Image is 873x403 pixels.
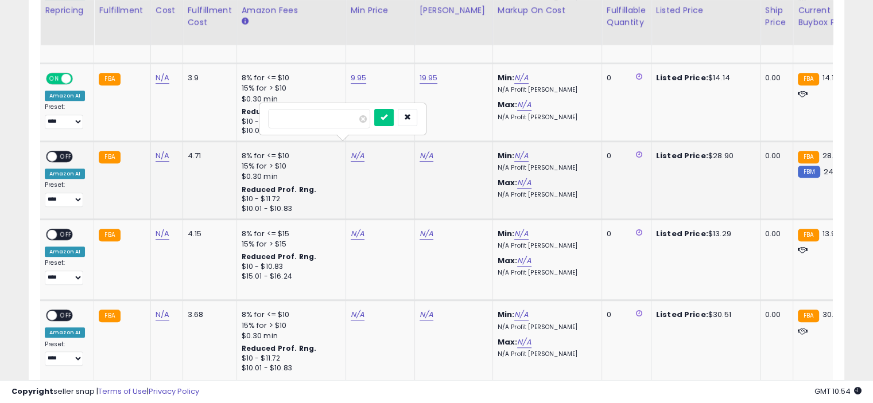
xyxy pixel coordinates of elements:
[45,327,85,338] div: Amazon AI
[498,114,593,122] p: N/A Profit [PERSON_NAME]
[765,151,784,161] div: 0.00
[156,5,178,17] div: Cost
[242,310,337,320] div: 8% for <= $10
[498,99,518,110] b: Max:
[498,164,593,172] p: N/A Profit [PERSON_NAME]
[242,194,337,204] div: $10 - $11.72
[242,161,337,171] div: 15% for > $10
[420,150,433,162] a: N/A
[242,107,317,116] b: Reduced Prof. Rng.
[498,323,593,331] p: N/A Profit [PERSON_NAME]
[351,228,364,240] a: N/A
[242,363,337,373] div: $10.01 - $10.83
[607,310,642,320] div: 0
[517,177,531,189] a: N/A
[765,310,784,320] div: 0.00
[498,72,515,83] b: Min:
[45,341,85,366] div: Preset:
[45,103,85,129] div: Preset:
[498,350,593,358] p: N/A Profit [PERSON_NAME]
[798,151,819,163] small: FBA
[71,74,90,84] span: OFF
[149,386,199,397] a: Privacy Policy
[656,150,708,161] b: Listed Price:
[242,94,337,104] div: $0.30 min
[823,166,840,177] span: 24.5
[517,255,531,267] a: N/A
[11,386,199,397] div: seller snap | |
[242,204,337,214] div: $10.01 - $10.83
[656,228,708,239] b: Listed Price:
[798,166,820,178] small: FBM
[242,126,337,136] div: $10.01 - $10.83
[798,73,819,85] small: FBA
[498,228,515,239] b: Min:
[57,311,75,320] span: OFF
[765,5,788,29] div: Ship Price
[45,91,85,101] div: Amazon AI
[45,247,85,257] div: Amazon AI
[420,228,433,240] a: N/A
[498,269,593,277] p: N/A Profit [PERSON_NAME]
[99,151,120,163] small: FBA
[188,5,232,29] div: Fulfillment Cost
[11,386,53,397] strong: Copyright
[242,262,337,272] div: $10 - $10.83
[498,255,518,266] b: Max:
[188,229,228,239] div: 4.15
[607,73,642,83] div: 0
[242,252,317,261] b: Reduced Prof. Rng.
[765,229,784,239] div: 0.00
[822,150,838,161] span: 28.9
[514,72,528,84] a: N/A
[798,229,819,241] small: FBA
[242,343,317,353] b: Reduced Prof. Rng.
[607,229,642,239] div: 0
[420,5,488,17] div: [PERSON_NAME]
[822,72,839,83] span: 14.14
[351,309,364,320] a: N/A
[45,259,85,285] div: Preset:
[656,72,708,83] b: Listed Price:
[420,72,438,84] a: 19.95
[242,117,337,127] div: $10 - $11.72
[498,337,518,347] b: Max:
[498,150,515,161] b: Min:
[156,228,169,240] a: N/A
[351,5,410,17] div: Min Price
[498,5,597,17] div: Markup on Cost
[656,73,751,83] div: $14.14
[99,229,120,241] small: FBA
[156,72,169,84] a: N/A
[242,331,337,341] div: $0.30 min
[514,228,528,240] a: N/A
[57,230,75,240] span: OFF
[188,151,228,161] div: 4.71
[99,73,120,85] small: FBA
[420,309,433,320] a: N/A
[242,272,337,281] div: $15.01 - $16.24
[242,151,337,161] div: 8% for <= $10
[351,150,364,162] a: N/A
[814,386,862,397] span: 2025-08-14 10:54 GMT
[798,5,857,29] div: Current Buybox Price
[45,5,89,17] div: Repricing
[99,5,145,17] div: Fulfillment
[498,191,593,199] p: N/A Profit [PERSON_NAME]
[242,320,337,331] div: 15% for > $10
[99,310,120,322] small: FBA
[47,74,61,84] span: ON
[798,310,819,322] small: FBA
[822,228,840,239] span: 13.98
[517,337,531,348] a: N/A
[57,152,75,162] span: OFF
[242,17,249,27] small: Amazon Fees.
[656,229,751,239] div: $13.29
[156,309,169,320] a: N/A
[45,181,85,207] div: Preset:
[242,83,337,93] div: 15% for > $10
[242,354,337,363] div: $10 - $11.72
[242,5,341,17] div: Amazon Fees
[607,5,646,29] div: Fulfillable Quantity
[607,151,642,161] div: 0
